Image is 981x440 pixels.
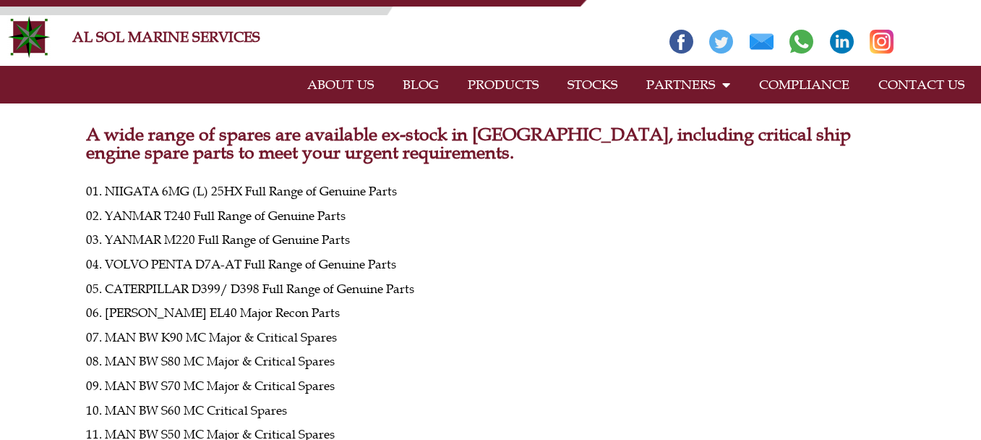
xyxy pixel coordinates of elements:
p: 03. YANMAR M220 Full Range of Genuine Parts [86,235,896,245]
p: 05. CATERPILLAR D399/ D398 Full Range of Genuine Parts [86,284,896,295]
a: STOCKS [553,68,632,101]
a: AL SOL MARINE SERVICES [72,28,260,46]
p: 07. MAN BW K90 MC Major & Critical Spares [86,333,896,343]
p: 01. NIIGATA 6MG (L) 25HX Full Range of Genuine Parts [86,187,896,197]
p: 11. MAN BW S50 MC Major & Critical Spares [86,430,896,440]
a: COMPLIANCE [745,68,864,101]
a: BLOG [388,68,453,101]
p: 06. [PERSON_NAME] EL40 Major Recon Parts [86,308,896,318]
a: ABOUT US [293,68,388,101]
h2: A wide range of spares are available ex-stock in [GEOGRAPHIC_DATA], including critical ship engin... [86,125,896,161]
img: Alsolmarine-logo [7,15,51,59]
p: 09. MAN BW S70 MC Major & Critical Spares [86,381,896,392]
p: 10. MAN BW S60 MC Critical Spares [86,406,896,416]
a: CONTACT US [864,68,979,101]
a: PRODUCTS [453,68,553,101]
p: 04. VOLVO PENTA D7A-AT Full Range of Genuine Parts [86,260,896,270]
p: 02. YANMAR T240 Full Range of Genuine Parts [86,211,896,221]
p: 08. MAN BW S80 MC Major & Critical Spares [86,357,896,367]
a: PARTNERS [632,68,745,101]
